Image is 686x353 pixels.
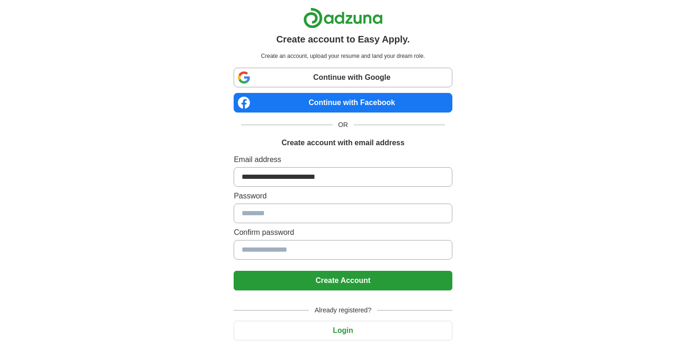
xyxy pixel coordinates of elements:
a: Continue with Google [234,68,452,87]
a: Login [234,326,452,334]
a: Continue with Facebook [234,93,452,113]
label: Email address [234,154,452,165]
span: OR [333,120,354,130]
span: Already registered? [309,305,377,315]
button: Login [234,321,452,340]
label: Password [234,191,452,202]
h1: Create account to Easy Apply. [276,32,410,46]
img: Adzuna logo [303,7,383,28]
button: Create Account [234,271,452,290]
label: Confirm password [234,227,452,238]
p: Create an account, upload your resume and land your dream role. [236,52,450,60]
h1: Create account with email address [281,137,404,148]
